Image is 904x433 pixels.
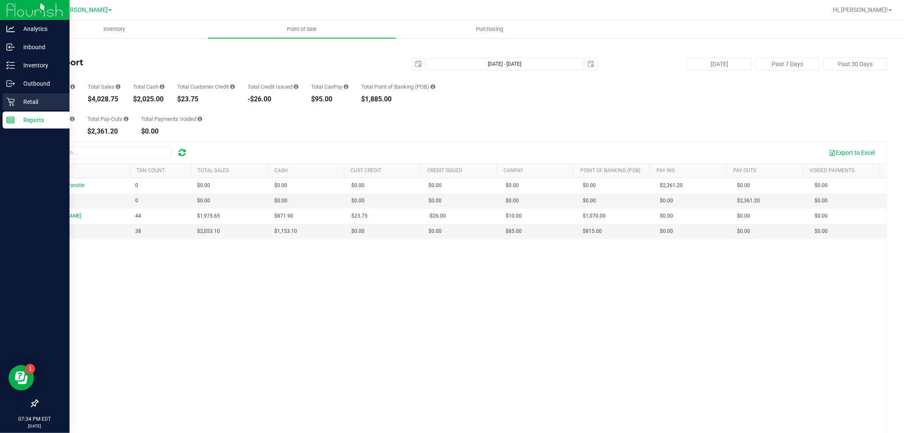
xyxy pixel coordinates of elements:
i: Count of all successful payment transactions, possibly including voids, refunds, and cash-back fr... [70,84,75,89]
div: $1,885.00 [361,96,435,103]
span: $0.00 [737,227,751,235]
iframe: Resource center unread badge [25,364,35,374]
span: $85.00 [506,227,522,235]
div: Total Cash [133,84,164,89]
span: $0.00 [506,182,519,190]
span: Purchasing [465,25,515,33]
span: $0.00 [660,212,673,220]
p: Retail [15,97,66,107]
span: select [585,58,597,70]
iframe: Resource center [8,365,34,391]
div: Total Customer Credit [177,84,235,89]
div: $2,361.20 [87,128,128,135]
span: $0.00 [274,197,287,205]
button: Past 7 Days [756,58,819,70]
p: Reports [15,115,66,125]
span: $2,053.10 [197,227,220,235]
p: Outbound [15,78,66,89]
inline-svg: Inbound [6,43,15,51]
span: $0.00 [660,197,673,205]
span: $0.00 [428,227,442,235]
span: $0.00 [583,182,596,190]
inline-svg: Reports [6,116,15,124]
span: $0.00 [197,197,210,205]
span: $871.90 [274,212,293,220]
a: CanPay [504,168,523,173]
span: $0.00 [428,182,442,190]
span: 44 [136,212,142,220]
a: Pay Outs [733,168,756,173]
span: Hi, [PERSON_NAME]! [833,6,888,13]
a: Voided Payments [810,168,855,173]
span: $0.00 [583,197,596,205]
div: $4,028.75 [88,96,120,103]
div: -$26.00 [248,96,298,103]
button: Export to Excel [823,145,880,160]
span: $2,361.20 [660,182,683,190]
inline-svg: Retail [6,98,15,106]
div: $0.00 [141,128,202,135]
div: Total CanPay [311,84,348,89]
inline-svg: Inventory [6,61,15,70]
span: $0.00 [815,197,828,205]
span: $10.00 [506,212,522,220]
span: [PERSON_NAME] [61,6,108,14]
a: Pay Ins [657,168,675,173]
a: Total Sales [198,168,229,173]
div: $2,025.00 [133,96,164,103]
span: 0 [136,197,139,205]
i: Sum of the successful, non-voided point-of-banking payment transaction amounts, both via payment ... [431,84,435,89]
span: $1,153.10 [274,227,297,235]
span: $0.00 [815,212,828,220]
a: TXN Count [136,168,165,173]
span: Inventory [92,25,136,33]
span: $0.00 [815,227,828,235]
a: Cash [274,168,288,173]
a: Purchasing [396,20,584,38]
i: Sum of all cash pay-outs removed from tills within the date range. [124,116,128,122]
span: $23.75 [351,212,367,220]
span: 38 [136,227,142,235]
span: $1,070.00 [583,212,606,220]
input: Search... [44,146,171,159]
span: Point of Sale [276,25,328,33]
span: -$26.00 [428,212,446,220]
i: Sum of all successful, non-voided cash payment transaction amounts (excluding tips and transactio... [160,84,164,89]
span: $0.00 [197,182,210,190]
h4: Till Report [37,58,320,67]
button: Past 30 Days [823,58,887,70]
i: Sum of all successful refund transaction amounts from purchase returns resulting in account credi... [294,84,298,89]
p: [DATE] [4,423,66,429]
i: Sum of all cash pay-ins added to tills within the date range. [70,116,75,122]
a: Point of Sale [208,20,396,38]
p: Inbound [15,42,66,52]
span: $0.00 [351,227,364,235]
span: select [412,58,424,70]
inline-svg: Analytics [6,25,15,33]
span: $0.00 [506,197,519,205]
i: Sum of all successful, non-voided payment transaction amounts using CanPay (as well as manual Can... [344,84,348,89]
a: Inventory [20,20,208,38]
inline-svg: Outbound [6,79,15,88]
span: $0.00 [737,182,751,190]
a: Credit Issued [427,168,462,173]
button: [DATE] [688,58,751,70]
div: $95.00 [311,96,348,103]
div: Total Point of Banking (POB) [361,84,435,89]
p: Inventory [15,60,66,70]
span: $0.00 [428,197,442,205]
span: $0.00 [351,182,364,190]
i: Sum of all voided payment transaction amounts (excluding tips and transaction fees) within the da... [197,116,202,122]
a: Point of Banking (POB) [580,168,640,173]
span: $1,975.65 [197,212,220,220]
span: $0.00 [815,182,828,190]
span: $0.00 [660,227,673,235]
i: Sum of all successful, non-voided payment transaction amounts using account credit as the payment... [230,84,235,89]
span: $0.00 [351,197,364,205]
span: 0 [136,182,139,190]
span: $2,361.20 [737,197,760,205]
p: 07:34 PM EDT [4,415,66,423]
span: $815.00 [583,227,602,235]
a: Cust Credit [351,168,382,173]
